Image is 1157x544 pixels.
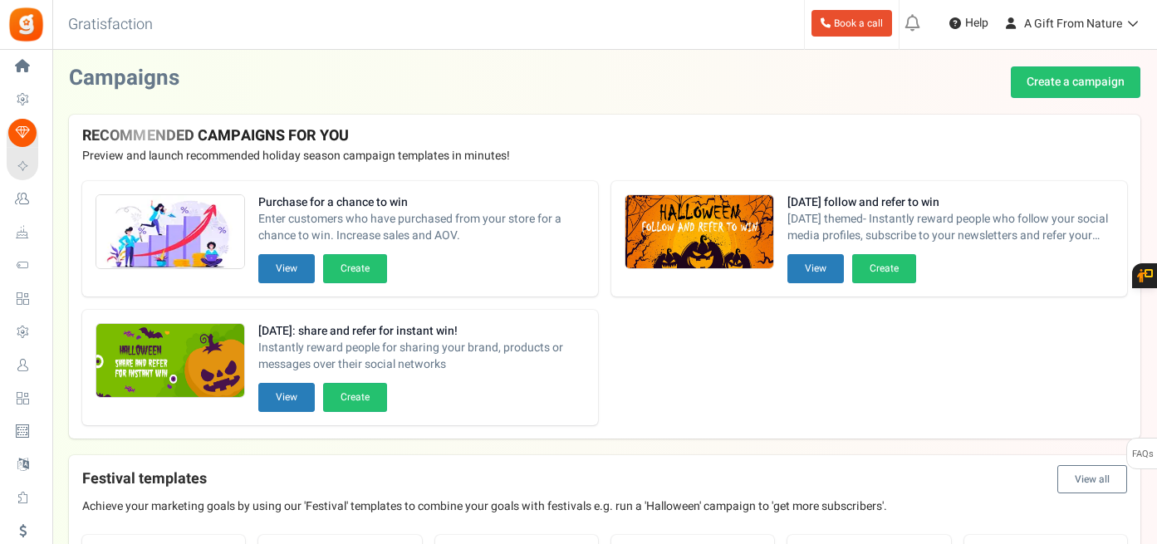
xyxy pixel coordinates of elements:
[961,15,988,32] span: Help
[1011,66,1140,98] a: Create a campaign
[82,128,1127,145] h4: RECOMMENDED CAMPAIGNS FOR YOU
[258,323,585,340] strong: [DATE]: share and refer for instant win!
[811,10,892,37] a: Book a call
[82,148,1127,164] p: Preview and launch recommended holiday season campaign templates in minutes!
[258,383,315,412] button: View
[82,498,1127,515] p: Achieve your marketing goals by using our 'Festival' templates to combine your goals with festiva...
[1057,465,1127,493] button: View all
[258,194,585,211] strong: Purchase for a chance to win
[82,465,1127,493] h4: Festival templates
[323,383,387,412] button: Create
[96,324,244,399] img: Recommended Campaigns
[258,254,315,283] button: View
[1131,439,1154,470] span: FAQs
[852,254,916,283] button: Create
[787,254,844,283] button: View
[787,194,1114,211] strong: [DATE] follow and refer to win
[625,195,773,270] img: Recommended Campaigns
[323,254,387,283] button: Create
[258,340,585,373] span: Instantly reward people for sharing your brand, products or messages over their social networks
[943,10,995,37] a: Help
[96,195,244,270] img: Recommended Campaigns
[787,211,1114,244] span: [DATE] themed- Instantly reward people who follow your social media profiles, subscribe to your n...
[7,6,45,43] img: Gratisfaction
[1024,15,1122,32] span: A Gift From Nature
[258,211,585,244] span: Enter customers who have purchased from your store for a chance to win. Increase sales and AOV.
[69,66,179,91] h2: Campaigns
[50,8,171,42] h3: Gratisfaction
